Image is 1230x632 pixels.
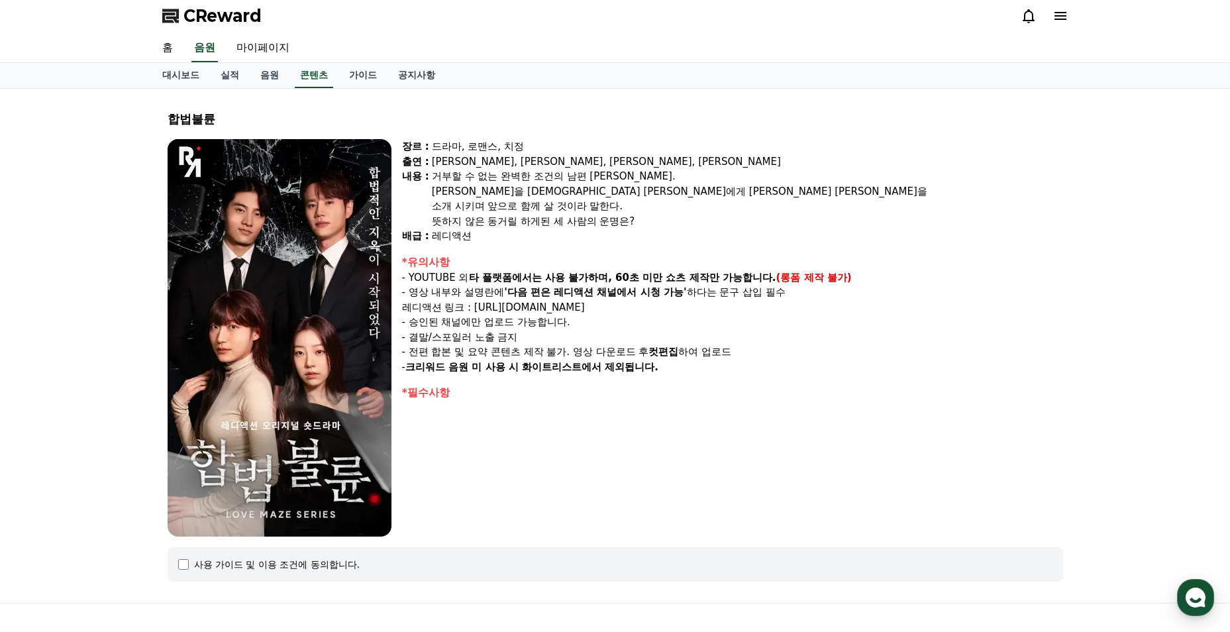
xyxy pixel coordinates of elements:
span: 홈 [42,440,50,450]
strong: 타 플랫폼에서는 사용 불가하며, 60초 미만 쇼츠 제작만 가능합니다. [469,272,776,284]
p: - 영상 내부와 설명란에 하다는 문구 삽입 필수 [402,285,1063,300]
div: 내용 : [402,169,429,229]
a: CReward [162,5,262,26]
p: - 결말/스포일러 노출 금지 [402,330,1063,345]
a: 콘텐츠 [295,63,333,88]
div: *유의사항 [402,254,1063,270]
a: 음원 [191,34,218,62]
span: 설정 [205,440,221,450]
div: 배급 : [402,229,429,244]
a: 대화 [87,420,171,453]
a: 음원 [250,63,289,88]
p: - 전편 합본 및 요약 콘텐츠 제작 불가. 영상 다운로드 후 하여 업로드 [402,344,1063,360]
strong: 컷편집 [648,346,678,358]
a: 홈 [152,34,183,62]
a: 실적 [210,63,250,88]
div: [PERSON_NAME]을 [DEMOGRAPHIC_DATA] [PERSON_NAME]에게 [PERSON_NAME] [PERSON_NAME]을 [432,184,1063,199]
div: 출연 : [402,154,429,170]
div: 레디액션 [432,229,1063,244]
div: 합법불륜 [168,110,1063,129]
a: 대시보드 [152,63,210,88]
div: 소개 시키며 앞으로 함께 살 것이라 말한다. [432,199,1063,214]
strong: (롱폼 제작 불가) [776,272,852,284]
div: *필수사항 [402,385,1063,401]
div: 사용 가이드 및 이용 조건에 동의합니다. [194,558,360,571]
div: 장르 : [402,139,429,154]
img: logo [168,139,213,184]
div: [PERSON_NAME], [PERSON_NAME], [PERSON_NAME], [PERSON_NAME] [432,154,1063,170]
div: 거부할 수 없는 완벽한 조건의 남편 [PERSON_NAME]. [432,169,1063,184]
p: - [402,360,1063,375]
a: 설정 [171,420,254,453]
div: 뜻하지 않은 동거릴 하게된 세 사람의 운명은? [432,214,1063,229]
a: 홈 [4,420,87,453]
span: CReward [183,5,262,26]
div: 드라마, 로맨스, 치정 [432,139,1063,154]
span: 대화 [121,441,137,451]
img: video [168,139,391,537]
strong: 크리워드 음원 미 사용 시 화이트리스트에서 제외됩니다. [405,361,658,373]
a: 마이페이지 [226,34,300,62]
a: 가이드 [338,63,387,88]
p: - YOUTUBE 외 [402,270,1063,286]
p: 레디액션 링크 : [URL][DOMAIN_NAME] [402,300,1063,315]
strong: '다음 편은 레디액션 채널에서 시청 가능' [504,286,686,298]
a: 공지사항 [387,63,446,88]
p: - 승인된 채널에만 업로드 가능합니다. [402,315,1063,330]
